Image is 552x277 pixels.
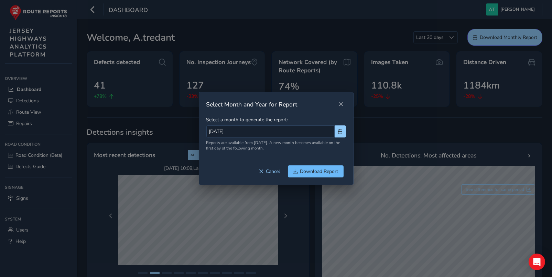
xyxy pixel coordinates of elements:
[206,116,346,123] label: Select a month to generate the report:
[266,168,280,175] span: Cancel
[300,168,338,175] span: Download Report
[336,100,346,109] button: Close
[254,165,285,177] button: Cancel
[288,165,344,177] button: Download Report
[206,100,336,109] div: Select Month and Year for Report
[206,140,346,151] small: Reports are available from [DATE]. A new month becomes available on the first day of the followin...
[529,254,545,270] div: Open Intercom Messenger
